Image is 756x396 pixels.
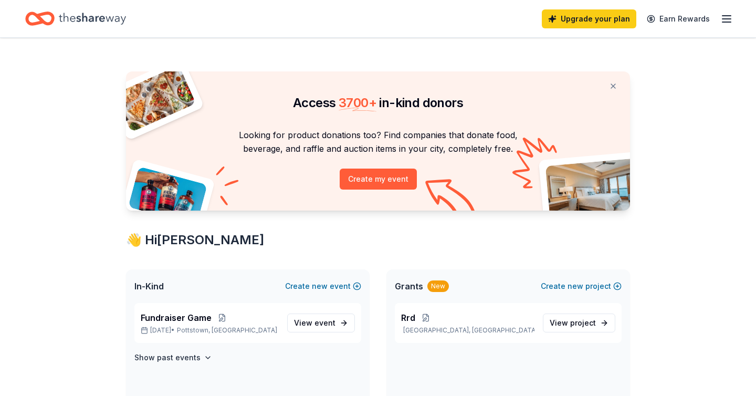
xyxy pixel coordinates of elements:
[401,326,534,335] p: [GEOGRAPHIC_DATA], [GEOGRAPHIC_DATA]
[141,326,279,335] p: [DATE] •
[134,280,164,293] span: In-Kind
[287,314,355,332] a: View event
[395,280,423,293] span: Grants
[570,318,596,327] span: project
[339,95,376,110] span: 3700 +
[340,169,417,190] button: Create my event
[294,317,335,329] span: View
[312,280,328,293] span: new
[541,280,622,293] button: Createnewproject
[25,6,126,31] a: Home
[427,280,449,292] div: New
[285,280,361,293] button: Createnewevent
[134,351,201,364] h4: Show past events
[543,314,615,332] a: View project
[177,326,277,335] span: Pottstown, [GEOGRAPHIC_DATA]
[640,9,716,28] a: Earn Rewards
[425,179,478,218] img: Curvy arrow
[314,318,335,327] span: event
[141,311,212,324] span: Fundraiser Game
[550,317,596,329] span: View
[114,65,196,132] img: Pizza
[134,351,212,364] button: Show past events
[139,128,617,156] p: Looking for product donations too? Find companies that donate food, beverage, and raffle and auct...
[126,232,630,248] div: 👋 Hi [PERSON_NAME]
[542,9,636,28] a: Upgrade your plan
[568,280,583,293] span: new
[293,95,463,110] span: Access in-kind donors
[401,311,415,324] span: Rrd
